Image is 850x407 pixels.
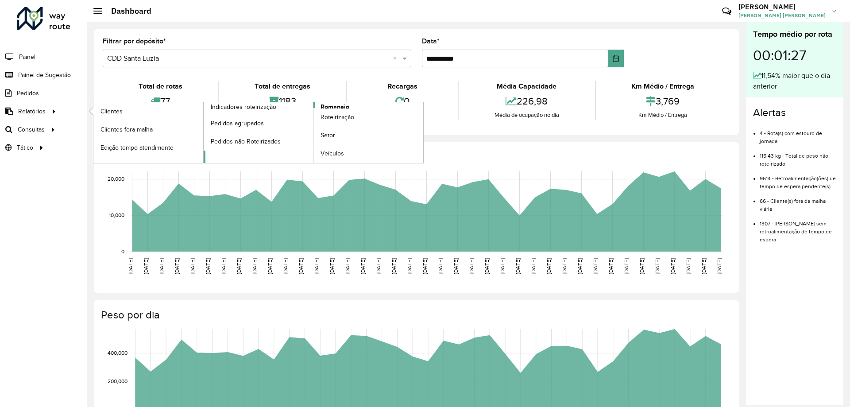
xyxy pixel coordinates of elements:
[18,107,46,116] span: Relatórios
[738,12,826,19] span: [PERSON_NAME] [PERSON_NAME]
[670,258,676,274] text: [DATE]
[753,70,836,92] div: 11,54% maior que o dia anterior
[211,119,264,128] span: Pedidos agrupados
[530,258,536,274] text: [DATE]
[189,258,195,274] text: [DATE]
[236,258,242,274] text: [DATE]
[100,125,153,134] span: Clientes fora malha
[251,258,257,274] text: [DATE]
[17,89,39,98] span: Pedidos
[753,28,836,40] div: Tempo médio por rota
[598,92,728,111] div: 3,769
[639,258,645,274] text: [DATE]
[468,258,474,274] text: [DATE]
[654,258,660,274] text: [DATE]
[100,143,174,152] span: Edição tempo atendimento
[561,258,567,274] text: [DATE]
[685,258,691,274] text: [DATE]
[93,102,313,163] a: Indicadores roteirização
[321,102,349,112] span: Romaneio
[204,114,313,132] a: Pedidos agrupados
[375,258,381,274] text: [DATE]
[204,102,424,163] a: Romaneio
[221,92,344,111] div: 1183
[592,258,598,274] text: [DATE]
[422,36,440,47] label: Data
[93,120,203,138] a: Clientes fora malha
[598,81,728,92] div: Km Médio / Entrega
[623,258,629,274] text: [DATE]
[103,36,166,47] label: Filtrar por depósito
[349,81,456,92] div: Recargas
[282,258,288,274] text: [DATE]
[716,258,722,274] text: [DATE]
[321,131,335,140] span: Setor
[391,258,397,274] text: [DATE]
[717,2,736,21] a: Contato Rápido
[100,107,123,116] span: Clientes
[344,258,350,274] text: [DATE]
[393,53,400,64] span: Clear all
[211,137,281,146] span: Pedidos não Roteirizados
[760,213,836,244] li: 1307 - [PERSON_NAME] sem retroalimentação de tempo de espera
[406,258,412,274] text: [DATE]
[267,258,273,274] text: [DATE]
[546,258,552,274] text: [DATE]
[174,258,180,274] text: [DATE]
[121,248,124,254] text: 0
[484,258,490,274] text: [DATE]
[321,149,344,158] span: Veículos
[313,258,319,274] text: [DATE]
[313,145,423,163] a: Veículos
[515,258,521,274] text: [DATE]
[760,145,836,168] li: 115,43 kg - Total de peso não roteirizado
[109,212,124,218] text: 10,000
[701,258,707,274] text: [DATE]
[760,123,836,145] li: 4 - Rota(s) com estouro de jornada
[753,40,836,70] div: 00:01:27
[461,111,592,120] div: Média de ocupação no dia
[461,92,592,111] div: 226,98
[220,258,226,274] text: [DATE]
[349,92,456,111] div: 0
[608,258,614,274] text: [DATE]
[453,258,459,274] text: [DATE]
[158,258,164,274] text: [DATE]
[17,143,33,152] span: Tático
[760,168,836,190] li: 9614 - Retroalimentação(ões) de tempo de espera pendente(s)
[93,102,203,120] a: Clientes
[577,258,583,274] text: [DATE]
[101,309,730,322] h4: Peso por dia
[461,81,592,92] div: Média Capacidade
[760,190,836,213] li: 66 - Cliente(s) fora da malha viária
[18,70,71,80] span: Painel de Sugestão
[204,132,313,150] a: Pedidos não Roteirizados
[108,350,127,356] text: 400,000
[108,378,127,384] text: 200,000
[313,127,423,144] a: Setor
[143,258,149,274] text: [DATE]
[313,109,423,126] a: Roteirização
[102,6,151,16] h2: Dashboard
[108,176,124,182] text: 20,000
[321,112,354,122] span: Roteirização
[205,258,211,274] text: [DATE]
[19,52,35,62] span: Painel
[422,258,428,274] text: [DATE]
[298,258,304,274] text: [DATE]
[105,92,216,111] div: 77
[93,139,203,156] a: Edição tempo atendimento
[221,81,344,92] div: Total de entregas
[598,111,728,120] div: Km Médio / Entrega
[105,81,216,92] div: Total de rotas
[738,3,826,11] h3: [PERSON_NAME]
[18,125,45,134] span: Consultas
[360,258,366,274] text: [DATE]
[329,258,335,274] text: [DATE]
[437,258,443,274] text: [DATE]
[608,50,624,67] button: Choose Date
[211,102,276,112] span: Indicadores roteirização
[753,106,836,119] h4: Alertas
[127,258,133,274] text: [DATE]
[499,258,505,274] text: [DATE]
